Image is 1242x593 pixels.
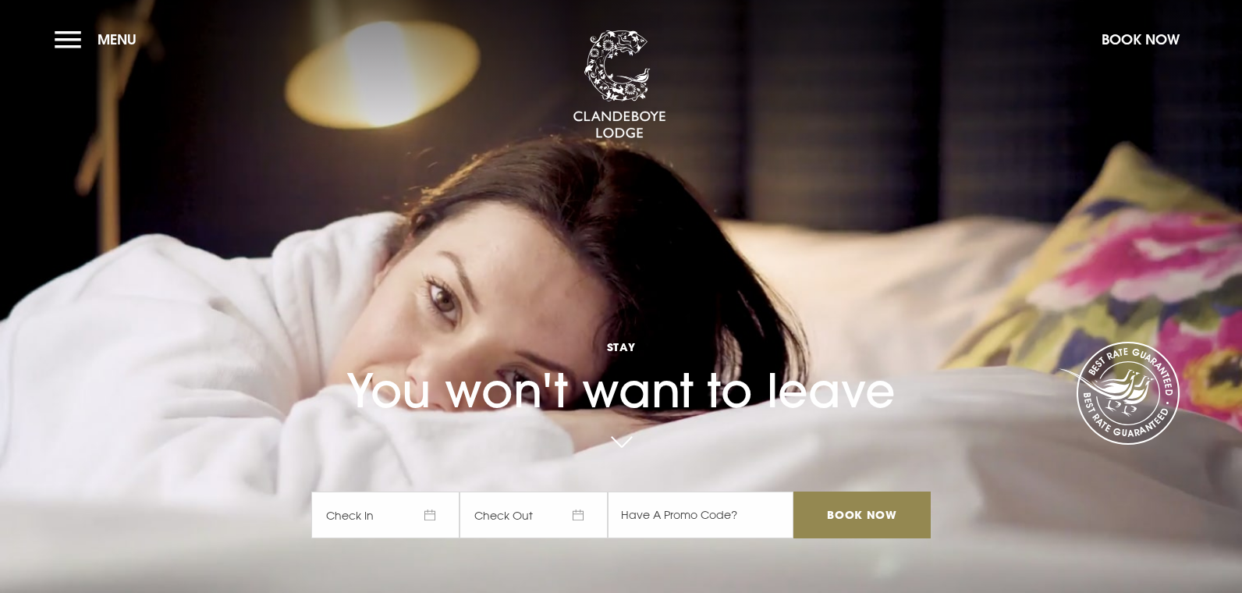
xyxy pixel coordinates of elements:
[1094,23,1187,56] button: Book Now
[793,492,931,538] input: Book Now
[573,30,666,140] img: Clandeboye Lodge
[55,23,144,56] button: Menu
[98,30,137,48] span: Menu
[311,492,460,538] span: Check In
[608,492,793,538] input: Have A Promo Code?
[311,339,931,354] span: Stay
[460,492,608,538] span: Check Out
[311,301,931,418] h1: You won't want to leave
